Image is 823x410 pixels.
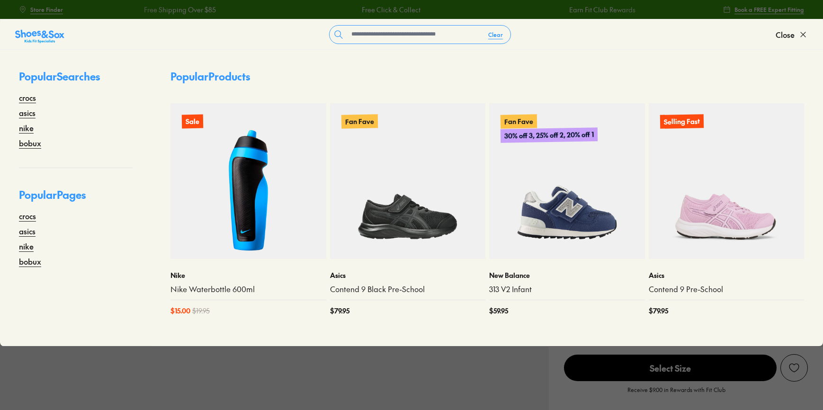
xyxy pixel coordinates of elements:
span: Close [776,29,795,40]
span: Store Finder [30,5,63,14]
p: Asics [649,270,805,280]
button: Add to Wishlist [780,354,808,382]
span: $ 15.00 [170,306,190,316]
a: Store Finder [19,1,63,18]
button: Select Size [564,354,777,382]
span: Book a FREE Expert Fitting [734,5,804,14]
a: nike [19,122,34,134]
a: Selling Fast [649,103,805,259]
p: Fan Fave [501,114,537,128]
span: $ 79.95 [330,306,349,316]
a: crocs [19,92,36,103]
a: Contend 9 Black Pre-School [330,284,486,294]
span: $ 79.95 [649,306,668,316]
a: Book a FREE Expert Fitting [723,1,804,18]
a: Nike Waterbottle 600ml [170,284,326,294]
p: New Balance [489,270,645,280]
a: Contend 9 Pre-School [649,284,805,294]
p: Receive $9.00 in Rewards with Fit Club [627,385,725,402]
p: Popular Products [170,69,250,84]
a: Earn Fit Club Rewards [564,5,630,15]
img: SNS_Logo_Responsive.svg [15,29,64,44]
a: Free Click & Collect [356,5,415,15]
a: 313 V2 Infant [489,284,645,294]
a: Sale [170,103,326,259]
a: asics [19,107,36,118]
a: asics [19,225,36,237]
p: Selling Fast [660,114,703,129]
a: Fan Fave30% off 3, 25% off 2, 20% off 1 [489,103,645,259]
p: Popular Pages [19,187,133,210]
span: $ 19.95 [192,306,210,316]
button: Close [776,24,808,45]
a: bobux [19,256,41,267]
a: bobux [19,137,41,149]
p: 30% off 3, 25% off 2, 20% off 1 [501,127,598,143]
p: Fan Fave [341,114,377,128]
a: crocs [19,210,36,222]
a: nike [19,241,34,252]
button: Clear [481,26,510,43]
a: Free Shipping Over $85 [138,5,210,15]
span: Select Size [564,355,777,381]
span: $ 59.95 [489,306,508,316]
p: Sale [182,115,203,129]
p: Popular Searches [19,69,133,92]
p: Nike [170,270,326,280]
p: Asics [330,270,486,280]
a: Fan Fave [330,103,486,259]
a: Shoes &amp; Sox [15,27,64,42]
